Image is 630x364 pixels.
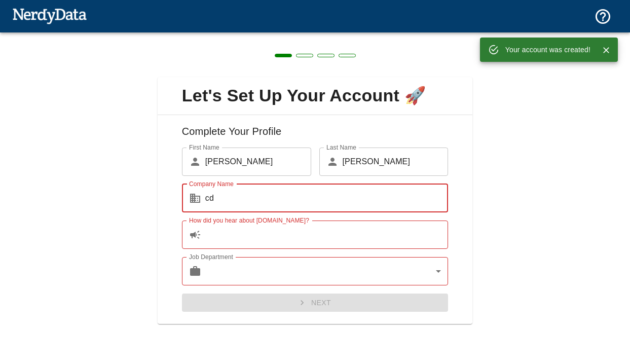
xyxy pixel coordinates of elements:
[579,305,618,344] iframe: Drift Widget Chat Controller
[599,43,614,58] button: Close
[189,252,233,261] label: Job Department
[189,179,234,188] label: Company Name
[588,2,618,31] button: Support and Documentation
[505,41,590,59] div: Your account was created!
[12,6,87,26] img: NerdyData.com
[189,216,309,225] label: How did you hear about [DOMAIN_NAME]?
[166,123,465,148] h6: Complete Your Profile
[326,143,356,152] label: Last Name
[189,143,219,152] label: First Name
[166,85,465,106] span: Let's Set Up Your Account 🚀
